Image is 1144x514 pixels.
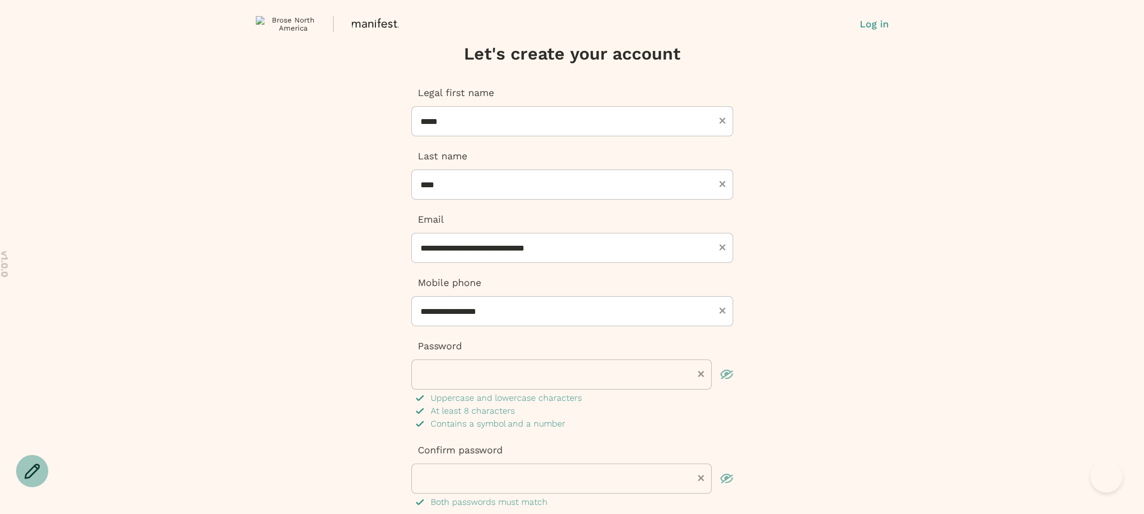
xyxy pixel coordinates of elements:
[860,17,889,31] button: Log in
[431,392,582,405] p: Uppercase and lowercase characters
[431,496,548,509] p: Both passwords must match
[411,43,733,64] h3: Let's create your account
[411,276,733,290] p: Mobile phone
[1090,460,1123,493] iframe: Toggle Customer Support
[411,149,733,163] p: Last name
[411,86,733,100] p: Legal first name
[256,16,322,32] img: Brose North America
[411,339,733,353] p: Password
[411,212,733,226] p: Email
[431,417,565,430] p: Contains a symbol and a number
[411,443,733,457] p: Confirm password
[431,405,515,417] p: At least 8 characters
